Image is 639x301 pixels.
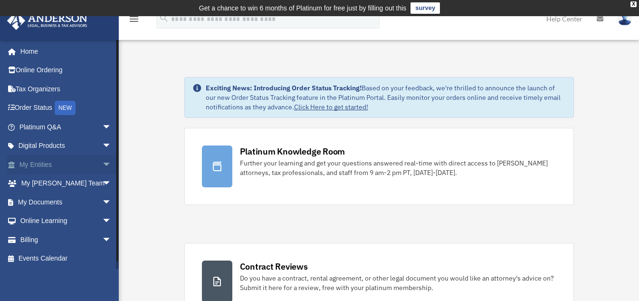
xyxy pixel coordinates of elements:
span: arrow_drop_down [102,174,121,194]
div: Get a chance to win 6 months of Platinum for free just by filling out this [199,2,407,14]
a: Digital Productsarrow_drop_down [7,136,126,155]
div: Based on your feedback, we're thrilled to announce the launch of our new Order Status Tracking fe... [206,83,566,112]
div: Platinum Knowledge Room [240,146,345,157]
i: search [159,13,169,23]
span: arrow_drop_down [102,155,121,175]
a: Billingarrow_drop_down [7,230,126,249]
span: arrow_drop_down [102,212,121,231]
span: arrow_drop_down [102,117,121,137]
a: menu [128,17,140,25]
div: Further your learning and get your questions answered real-time with direct access to [PERSON_NAM... [240,158,556,177]
a: My [PERSON_NAME] Teamarrow_drop_down [7,174,126,193]
span: arrow_drop_down [102,193,121,212]
a: Platinum Q&Aarrow_drop_down [7,117,126,136]
a: Platinum Knowledge Room Further your learning and get your questions answered real-time with dire... [184,128,574,205]
div: Do you have a contract, rental agreement, or other legal document you would like an attorney's ad... [240,273,556,292]
span: arrow_drop_down [102,230,121,250]
div: close [630,1,637,7]
a: Click Here to get started! [294,103,368,111]
div: NEW [55,101,76,115]
a: My Entitiesarrow_drop_down [7,155,126,174]
a: Events Calendar [7,249,126,268]
a: Home [7,42,121,61]
img: User Pic [618,12,632,26]
span: arrow_drop_down [102,136,121,156]
a: Online Ordering [7,61,126,80]
a: Online Learningarrow_drop_down [7,212,126,231]
div: Contract Reviews [240,261,308,272]
i: menu [128,13,140,25]
a: Order StatusNEW [7,98,126,118]
a: Tax Organizers [7,79,126,98]
img: Anderson Advisors Platinum Portal [4,11,90,30]
strong: Exciting News: Introducing Order Status Tracking! [206,84,362,92]
a: survey [410,2,440,14]
a: My Documentsarrow_drop_down [7,193,126,212]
